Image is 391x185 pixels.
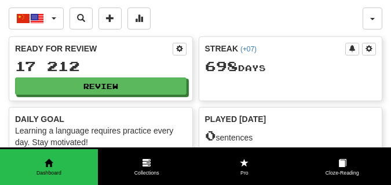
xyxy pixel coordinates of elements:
span: Pro [196,169,294,177]
span: 698 [205,58,238,74]
span: Collections [98,169,196,177]
span: Played [DATE] [205,113,266,125]
button: Search sentences [70,8,93,29]
button: Add sentence to collection [98,8,122,29]
div: Daily Goal [15,113,187,125]
button: Review [15,77,187,95]
button: More stats [127,8,151,29]
div: Streak [205,43,346,54]
div: Day s [205,59,377,74]
div: sentences [205,128,377,143]
div: Ready for Review [15,43,173,54]
div: 17 212 [15,59,187,73]
a: (+07) [240,45,257,53]
span: 0 [205,127,216,143]
span: Cloze-Reading [293,169,391,177]
div: Learning a language requires practice every day. Stay motivated! [15,125,187,148]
